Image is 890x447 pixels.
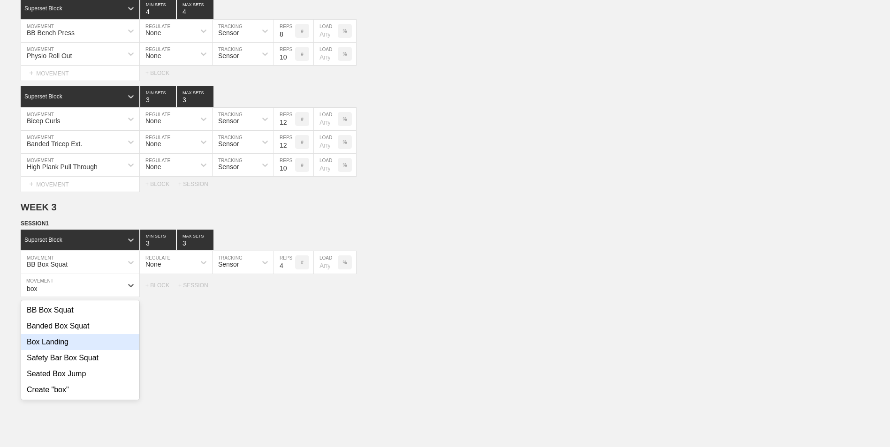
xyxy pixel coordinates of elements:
[27,140,82,148] div: Banded Tricep Ext.
[145,163,161,171] div: None
[314,20,338,42] input: Any
[29,69,33,77] span: +
[178,282,216,289] div: + SESSION
[145,29,161,37] div: None
[301,29,304,34] p: #
[314,131,338,153] input: Any
[218,261,239,268] div: Sensor
[218,163,239,171] div: Sensor
[21,220,49,227] span: SESSION 1
[177,230,213,250] input: None
[177,86,213,107] input: None
[24,5,62,12] div: Superset Block
[21,334,139,350] div: Box Landing
[343,52,347,57] p: %
[343,140,347,145] p: %
[29,180,33,188] span: +
[145,282,178,289] div: + BLOCK
[314,154,338,176] input: Any
[24,93,62,100] div: Superset Block
[343,29,347,34] p: %
[21,177,140,192] div: MOVEMENT
[145,261,161,268] div: None
[21,310,65,321] div: WEEK 4
[24,237,62,243] div: Superset Block
[145,117,161,125] div: None
[178,181,216,187] div: + SESSION
[145,70,178,76] div: + BLOCK
[301,140,304,145] p: #
[218,29,239,37] div: Sensor
[314,108,338,130] input: Any
[27,29,75,37] div: BB Bench Press
[21,382,139,398] div: Create "box"
[301,260,304,265] p: #
[27,52,72,60] div: Physio Roll Out
[314,43,338,65] input: Any
[21,312,25,320] span: +
[21,366,139,382] div: Seated Box Jump
[314,251,338,274] input: Any
[27,261,68,268] div: BB Box Squat
[21,350,139,366] div: Safety Bar Box Squat
[218,117,239,125] div: Sensor
[21,318,139,334] div: Banded Box Squat
[145,52,161,60] div: None
[21,202,57,212] span: WEEK 3
[343,163,347,168] p: %
[27,117,61,125] div: Bicep Curls
[343,117,347,122] p: %
[145,140,161,148] div: None
[843,402,890,447] iframe: Chat Widget
[301,52,304,57] p: #
[301,117,304,122] p: #
[218,52,239,60] div: Sensor
[145,181,178,187] div: + BLOCK
[343,260,347,265] p: %
[21,66,140,81] div: MOVEMENT
[218,140,239,148] div: Sensor
[27,163,98,171] div: High Plank Pull Through
[21,302,139,318] div: BB Box Squat
[301,163,304,168] p: #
